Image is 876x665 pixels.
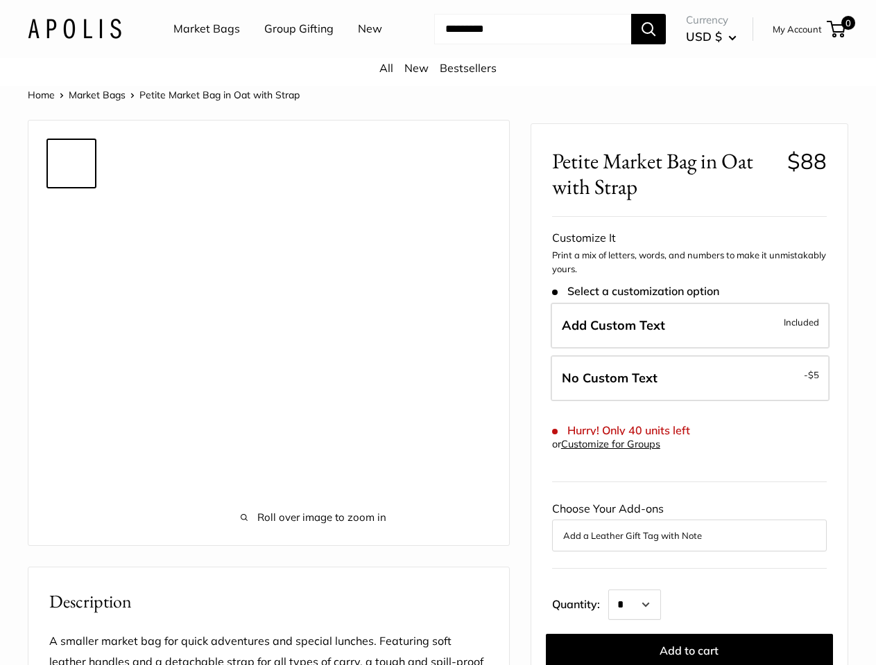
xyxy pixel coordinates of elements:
[46,194,96,244] a: Petite Market Bag in Oat with Strap
[440,61,497,75] a: Bestsellers
[828,21,845,37] a: 0
[379,61,393,75] a: All
[841,16,855,30] span: 0
[552,228,827,249] div: Customize It
[631,14,666,44] button: Search
[46,139,96,188] a: Petite Market Bag in Oat with Strap
[264,19,334,39] a: Group Gifting
[552,499,827,551] div: Choose Your Add-ons
[561,438,660,451] a: Customize for Groups
[686,10,737,30] span: Currency
[562,370,658,386] span: No Custom Text
[434,14,631,44] input: Search...
[46,416,96,465] a: Petite Market Bag in Oat with Strap
[46,360,96,410] a: Petite Market Bag in Oat with Strap
[49,588,488,615] h2: Description
[552,424,690,437] span: Hurry! Only 40 units left
[404,61,429,75] a: New
[28,89,55,101] a: Home
[173,19,240,39] a: Market Bags
[46,249,96,299] a: Petite Market Bag in Oat with Strap
[552,249,827,276] p: Print a mix of letters, words, and numbers to make it unmistakably yours.
[787,148,827,175] span: $88
[562,317,665,333] span: Add Custom Text
[358,19,382,39] a: New
[69,89,126,101] a: Market Bags
[28,19,121,39] img: Apolis
[773,21,822,37] a: My Account
[46,305,96,355] a: Petite Market Bag in Oat with Strap
[551,303,830,348] label: Add Custom Text
[686,26,737,48] button: USD $
[804,366,819,383] span: -
[139,508,488,527] span: Roll over image to zoom in
[808,369,819,380] span: $5
[552,148,777,199] span: Petite Market Bag in Oat with Strap
[552,585,608,620] label: Quantity:
[563,527,816,544] button: Add a Leather Gift Tag with Note
[552,285,719,298] span: Select a customization option
[28,86,300,104] nav: Breadcrumb
[551,355,830,401] label: Leave Blank
[139,89,300,101] span: Petite Market Bag in Oat with Strap
[784,314,819,330] span: Included
[686,29,722,44] span: USD $
[552,436,660,454] div: or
